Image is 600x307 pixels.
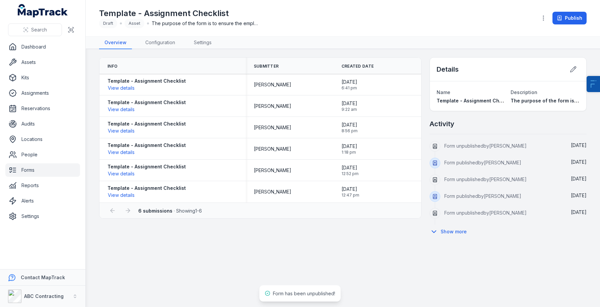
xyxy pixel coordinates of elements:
[5,40,80,54] a: Dashboard
[125,19,144,28] div: Asset
[511,89,537,95] span: Description
[5,86,80,100] a: Assignments
[5,163,80,177] a: Forms
[342,164,359,176] time: 06/06/2025, 12:52:25 pm
[152,20,259,27] span: The purpose of the form is to ensure the employee is licenced and capable in operation the asset.
[342,128,358,134] span: 8:56 pm
[444,193,521,199] span: Form published by [PERSON_NAME]
[21,275,65,280] strong: Contact MapTrack
[140,36,180,49] a: Configuration
[437,65,459,74] h2: Details
[571,193,587,198] time: 10/06/2025, 8:48:43 pm
[342,193,359,198] span: 12:47 pm
[5,71,80,84] a: Kits
[107,163,186,170] strong: Template - Assignment Checklist
[107,149,135,156] button: View details
[99,36,132,49] a: Overview
[254,103,291,109] span: [PERSON_NAME]
[254,124,291,131] span: [PERSON_NAME]
[571,159,587,165] span: [DATE]
[107,106,135,113] button: View details
[107,78,186,84] strong: Template - Assignment Checklist
[5,102,80,115] a: Reservations
[24,293,64,299] strong: ABC Contracting
[107,170,135,177] button: View details
[444,143,527,149] span: Form unpublished by [PERSON_NAME]
[342,122,358,134] time: 10/06/2025, 8:56:22 pm
[342,164,359,171] span: [DATE]
[552,12,587,24] button: Publish
[444,160,521,165] span: Form published by [PERSON_NAME]
[444,176,527,182] span: Form unpublished by [PERSON_NAME]
[342,85,357,91] span: 6:41 pm
[31,26,47,33] span: Search
[571,159,587,165] time: 10/06/2025, 8:50:02 pm
[571,209,587,215] time: 10/06/2025, 8:47:19 pm
[342,122,358,128] span: [DATE]
[342,64,374,69] span: Created Date
[5,194,80,208] a: Alerts
[342,171,359,176] span: 12:52 pm
[107,191,135,199] button: View details
[99,19,117,28] div: Draft
[99,8,259,19] h1: Template - Assignment Checklist
[571,142,587,148] time: 22/08/2025, 9:05:51 am
[5,133,80,146] a: Locations
[107,142,186,149] strong: Template - Assignment Checklist
[342,143,357,155] time: 06/06/2025, 1:18:45 pm
[342,150,357,155] span: 1:18 pm
[571,176,587,181] time: 10/06/2025, 8:49:57 pm
[107,64,118,69] span: Info
[189,36,217,49] a: Settings
[342,143,357,150] span: [DATE]
[342,100,357,107] span: [DATE]
[430,119,454,129] h2: Activity
[8,23,62,36] button: Search
[254,81,291,88] span: [PERSON_NAME]
[571,193,587,198] span: [DATE]
[254,146,291,152] span: [PERSON_NAME]
[342,100,357,112] time: 16/06/2025, 9:22:46 am
[107,99,186,106] strong: Template - Assignment Checklist
[18,4,68,17] a: MapTrack
[342,107,357,112] span: 9:22 am
[254,64,279,69] span: Submitter
[571,142,587,148] span: [DATE]
[254,167,291,174] span: [PERSON_NAME]
[107,127,135,135] button: View details
[342,186,359,193] span: [DATE]
[107,185,186,191] strong: Template - Assignment Checklist
[5,117,80,131] a: Audits
[430,225,471,239] button: Show more
[5,148,80,161] a: People
[107,84,135,92] button: View details
[107,121,186,127] strong: Template - Assignment Checklist
[342,79,357,85] span: [DATE]
[138,208,202,214] span: · Showing 1 - 6
[342,79,357,91] time: 23/06/2025, 6:41:35 pm
[5,56,80,69] a: Assets
[571,209,587,215] span: [DATE]
[571,176,587,181] span: [DATE]
[437,98,515,103] span: Template - Assignment Checklist
[5,210,80,223] a: Settings
[5,179,80,192] a: Reports
[273,291,335,296] span: Form has been unpublished!
[437,89,450,95] span: Name
[138,208,172,214] strong: 6 submissions
[444,210,527,216] span: Form unpublished by [PERSON_NAME]
[342,186,359,198] time: 06/06/2025, 12:47:00 pm
[254,188,291,195] span: [PERSON_NAME]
